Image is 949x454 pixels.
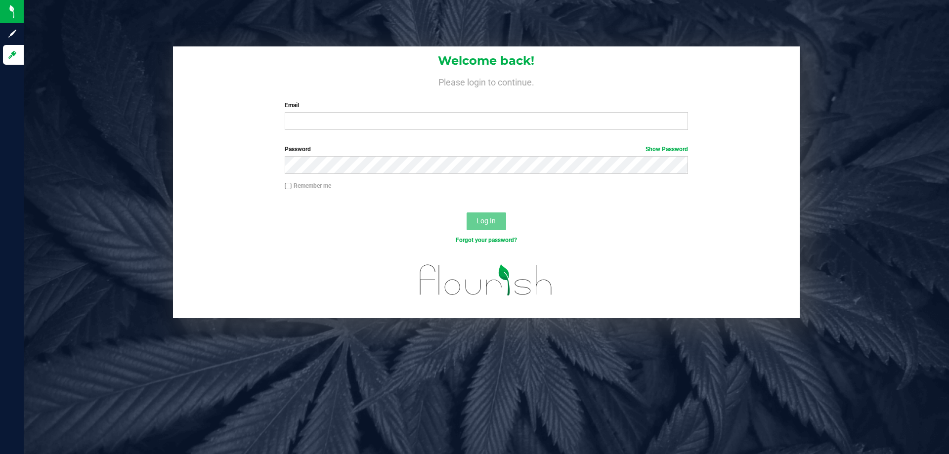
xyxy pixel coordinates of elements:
[456,237,517,244] a: Forgot your password?
[467,212,506,230] button: Log In
[173,75,800,87] h4: Please login to continue.
[7,50,17,60] inline-svg: Log in
[285,146,311,153] span: Password
[646,146,688,153] a: Show Password
[173,54,800,67] h1: Welcome back!
[285,101,688,110] label: Email
[285,181,331,190] label: Remember me
[7,29,17,39] inline-svg: Sign up
[285,183,292,190] input: Remember me
[408,255,564,305] img: flourish_logo.svg
[476,217,496,225] span: Log In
